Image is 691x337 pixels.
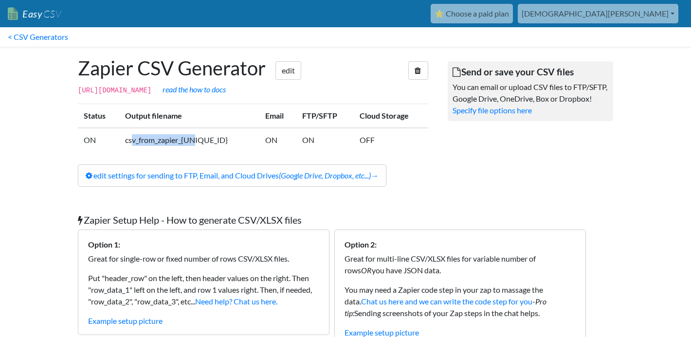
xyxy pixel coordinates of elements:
[259,128,296,152] td: ON
[88,253,319,265] p: Great for single-row or fixed number of rows CSV/XLSX files.
[518,4,678,23] a: [DEMOGRAPHIC_DATA][PERSON_NAME]
[345,284,576,319] p: You may need a Zapier code step in your zap to massage the data. - Sending screenshots of your Za...
[354,128,428,152] td: OFF
[296,104,354,128] th: FTP/SFTP
[345,240,576,249] h6: Option 2:
[119,128,259,152] td: csv_from_zapier_{UNIQUE_ID}
[345,328,419,337] a: Example setup picture
[119,104,259,128] th: Output filename
[42,8,61,20] span: CSV
[642,288,679,325] iframe: Drift Widget Chat Controller
[78,87,151,94] code: [URL][DOMAIN_NAME]
[361,297,532,306] a: Chat us here and we can write the code step for you
[453,66,608,77] h5: Send or save your CSV files
[431,4,513,23] a: ⭐ Choose a paid plan
[275,61,301,80] a: edit
[453,81,608,105] p: You can email or upload CSV files to FTP/SFTP, Google Drive, OneDrive, Box or Dropbox!
[345,253,576,276] p: Great for multi-line CSV/XLSX files for variable number of rows you have JSON data.
[279,171,371,180] i: (Google Drive, Dropbox, etc...)
[78,56,428,80] h1: Zapier CSV Generator
[78,128,119,152] td: ON
[88,272,319,307] p: Put "header_row" on the left, then header values on the right. Then "row_data_1" left on the left...
[296,128,354,152] td: ON
[8,4,61,24] a: EasyCSV
[354,104,428,128] th: Cloud Storage
[195,297,277,306] a: Need help? Chat us here.
[88,240,319,249] h6: Option 1:
[163,85,226,94] a: read the how to docs
[78,164,386,187] a: edit settings for sending to FTP, Email, and Cloud Drives(Google Drive, Dropbox, etc...)→
[78,214,613,226] h5: Zapier Setup Help - How to generate CSV/XLSX files
[78,104,119,128] th: Status
[361,266,372,275] i: OR
[259,104,296,128] th: Email
[453,106,532,115] a: Specify file options here
[88,316,163,325] a: Example setup picture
